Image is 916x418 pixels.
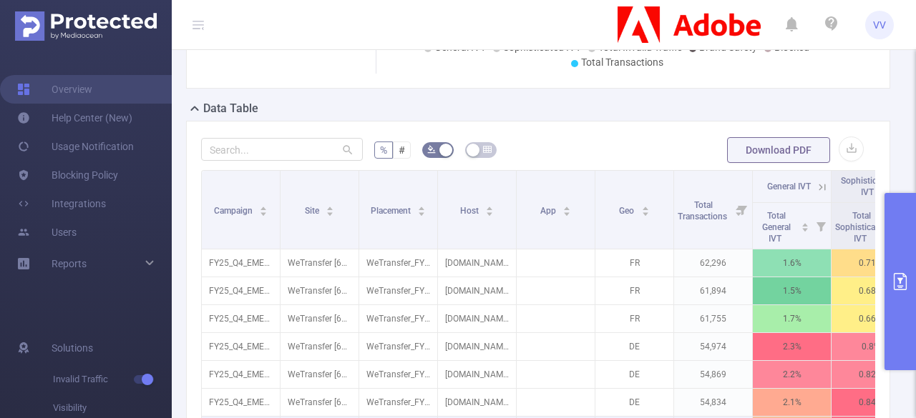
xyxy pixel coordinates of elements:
p: WeTransfer_FY25CC_PSP_Cohort-WeTransfer-IND-PHSP-Partner_DE_DSK_ST_1920x1080_Nicola-Mobile-Deskto... [359,389,437,416]
p: 1.6% [753,249,831,277]
input: Search... [201,138,363,161]
p: DE [595,361,673,388]
p: FY25_Q4_EMEA_Creative_EveryoneCan_Progression_Progression_CP2ZDP1_P42497_NA [286888] [202,333,280,360]
a: Help Center (New) [17,104,132,132]
p: 2.2% [753,361,831,388]
div: Sort [641,204,650,213]
p: [DOMAIN_NAME] [438,277,516,304]
p: DE [595,389,673,416]
span: Sophisticated IVT [841,176,893,197]
p: [DOMAIN_NAME] [438,249,516,277]
p: 62,296 [674,249,752,277]
p: 0.8% [832,333,910,360]
i: icon: caret-down [326,210,334,214]
span: Geo [619,206,636,216]
span: Host [460,206,481,216]
a: Overview [17,75,92,104]
a: Blocking Policy [17,161,118,189]
div: Sort [417,204,426,213]
p: FR [595,305,673,332]
a: Users [17,218,77,247]
i: icon: caret-up [801,221,809,225]
i: icon: bg-colors [427,145,436,154]
span: Placement [371,206,413,216]
i: icon: caret-down [418,210,426,214]
p: WeTransfer_FY25CC_PSP_Cohort-WeTransfer-IND-PHSP-Partner_DE_DSK_ST_1920x1080_Nicola-Creative2-Des... [359,333,437,360]
a: Integrations [17,189,106,218]
p: 61,894 [674,277,752,304]
p: 0.71% [832,249,910,277]
span: Site [305,206,321,216]
p: 54,869 [674,361,752,388]
p: WeTransfer [6514] [281,333,359,360]
i: icon: caret-up [486,204,494,209]
p: FR [595,277,673,304]
p: 1.5% [753,277,831,304]
p: 2.1% [753,389,831,416]
i: Filter menu [732,171,752,249]
h2: Data Table [203,100,258,117]
span: Reports [52,258,87,269]
p: [DOMAIN_NAME] [438,305,516,332]
p: DE [595,333,673,360]
span: General IVT [767,181,811,191]
p: 2.3% [753,333,831,360]
p: WeTransfer [6514] [281,305,359,332]
p: 54,834 [674,389,752,416]
p: 54,974 [674,333,752,360]
span: VV [873,11,886,39]
span: % [380,144,387,156]
p: WeTransfer_FY25CC_PSP_Cohort-WeTransfer-IND-PHSP-Partner_FR_DSK_ST_1920x1080_Zak-Creative1-Deskto... [359,305,437,332]
i: icon: caret-down [563,210,571,214]
i: icon: caret-up [563,204,571,209]
p: FY25_Q4_EMEA_Creative_EveryoneCan_Progression_Progression_CP2ZDP1_P42497_NA [286888] [202,389,280,416]
i: icon: caret-down [801,226,809,230]
p: WeTransfer [6514] [281,361,359,388]
i: icon: caret-up [418,204,426,209]
a: Usage Notification [17,132,134,161]
button: Download PDF [727,137,830,163]
div: Sort [259,204,268,213]
span: Total Transactions [678,200,729,222]
p: [DOMAIN_NAME] [438,361,516,388]
i: icon: caret-down [260,210,268,214]
i: icon: caret-up [260,204,268,209]
p: 1.7% [753,305,831,332]
img: Protected Media [15,11,157,41]
div: Sort [801,221,809,229]
span: Campaign [214,206,255,216]
i: icon: caret-down [641,210,649,214]
p: FY25_Q4_EMEA_Creative_EveryoneCan_Progression_Progression_CP2ZDP1_P42497_NA [286888] [202,249,280,277]
div: Sort [485,204,494,213]
p: FR [595,249,673,277]
p: 0.82% [832,361,910,388]
span: Total Transactions [581,56,663,68]
p: WeTransfer_FY25CC_PSP_Cohort-WeTransfer-IND-PHSP-Partner_FR_DSK_ST_1920x1080_Zak-Creative2-Deskto... [359,277,437,304]
span: Solutions [52,334,93,362]
p: 0.84% [832,389,910,416]
i: icon: caret-up [641,204,649,209]
p: 61,755 [674,305,752,332]
p: 0.66% [832,305,910,332]
p: [DOMAIN_NAME] [438,333,516,360]
span: App [540,206,558,216]
span: # [399,144,405,156]
p: WeTransfer_FY25CC_PSP_Cohort-WeTransfer-IND-PHSP-Partner_DE_DSK_ST_1920x1080_Nicola-Ecosystem-Des... [359,361,437,388]
p: WeTransfer [6514] [281,389,359,416]
i: icon: caret-down [486,210,494,214]
span: Invalid Traffic [53,365,172,394]
p: [DOMAIN_NAME] [438,389,516,416]
span: Total General IVT [762,211,791,244]
div: Sort [326,204,334,213]
i: Filter menu [811,203,831,249]
p: 0.68% [832,277,910,304]
p: WeTransfer_FY25CC_PSP_Cohort-WeTransfer-IND-PHSP-Partner_FR_DSK_ST_1920x1080_Adele-DesktopSlider-... [359,249,437,277]
a: Reports [52,249,87,278]
div: Sort [562,204,571,213]
i: icon: caret-up [326,204,334,209]
p: FY25_Q4_EMEA_Creative_EveryoneCan_Progression_Progression_CP2ZDP1_P42497_NA [286888] [202,305,280,332]
p: FY25_Q4_EMEA_Creative_EveryoneCan_Progression_Progression_CP2ZDP1_P42497_NA [286888] [202,277,280,304]
span: Total Sophisticated IVT [835,211,887,244]
p: FY25_Q4_EMEA_Creative_EveryoneCan_Progression_Progression_CP2ZDP1_P42497_NA [286888] [202,361,280,388]
i: icon: table [483,145,492,154]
